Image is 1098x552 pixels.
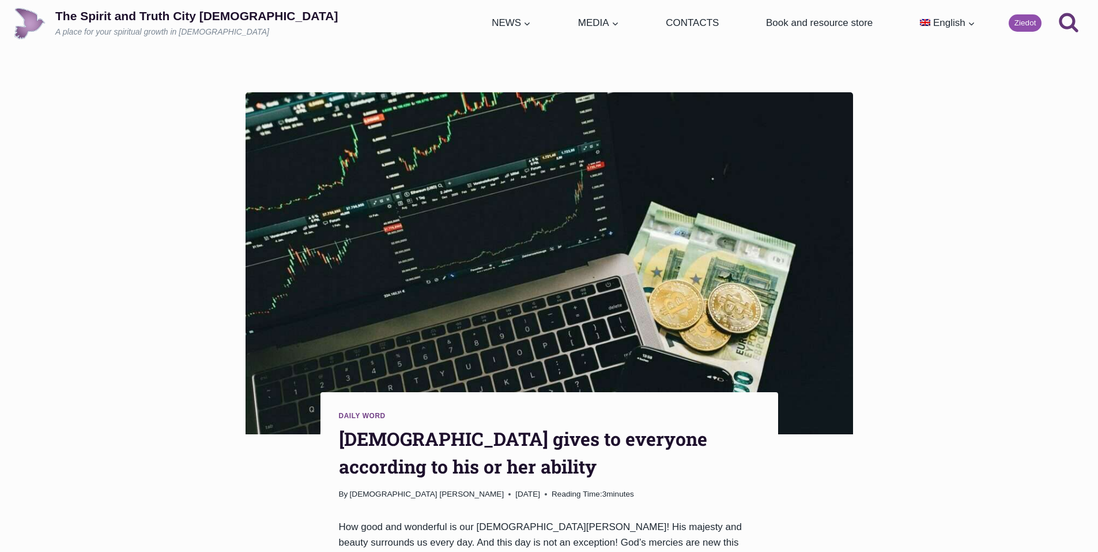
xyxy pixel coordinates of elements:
span: By [339,488,348,501]
p: The Spirit and Truth City [DEMOGRAPHIC_DATA] [55,9,338,23]
a: The Spirit and Truth City [DEMOGRAPHIC_DATA]A place for your spiritual growth in [DEMOGRAPHIC_DATA] [14,7,338,39]
span: minutes [606,490,634,498]
time: [DATE] [515,488,540,501]
span: Reading Time: [552,490,602,498]
a: Daily Word [339,412,386,420]
a: Ziedot [1009,14,1042,32]
span: 3 [552,488,634,501]
p: A place for your spiritual growth in [DEMOGRAPHIC_DATA] [55,27,338,38]
span: MEDIA [578,15,619,31]
a: [DEMOGRAPHIC_DATA] [PERSON_NAME] [350,490,504,498]
button: View Search Form [1053,7,1084,39]
span: NEWS [492,15,531,31]
span: English [933,17,965,28]
h1: [DEMOGRAPHIC_DATA] gives to everyone according to his or her ability [339,425,760,480]
img: Draudze Gars un Patiesība [14,7,46,39]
